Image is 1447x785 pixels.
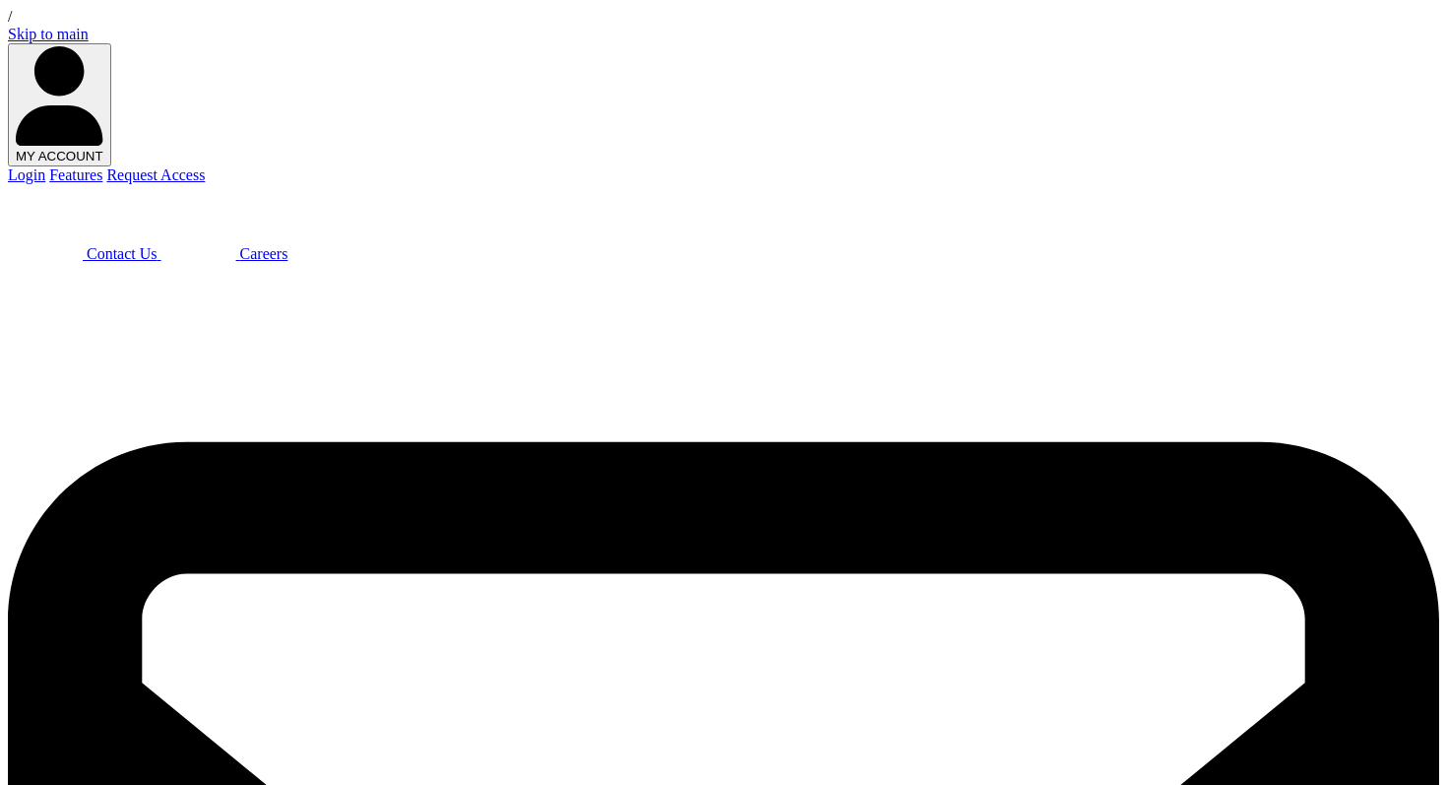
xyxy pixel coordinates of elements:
a: Contact Us [8,245,161,262]
a: Careers [161,245,288,262]
span: Contact Us [87,245,157,262]
a: Login [8,166,45,183]
a: Features [49,166,102,183]
a: Skip to main [8,26,89,42]
img: Beacon Funding chat [8,184,83,259]
button: MY ACCOUNT [8,43,111,166]
a: Request Access [106,166,205,183]
span: Careers [240,245,288,262]
img: Beacon Funding Careers [161,184,236,259]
